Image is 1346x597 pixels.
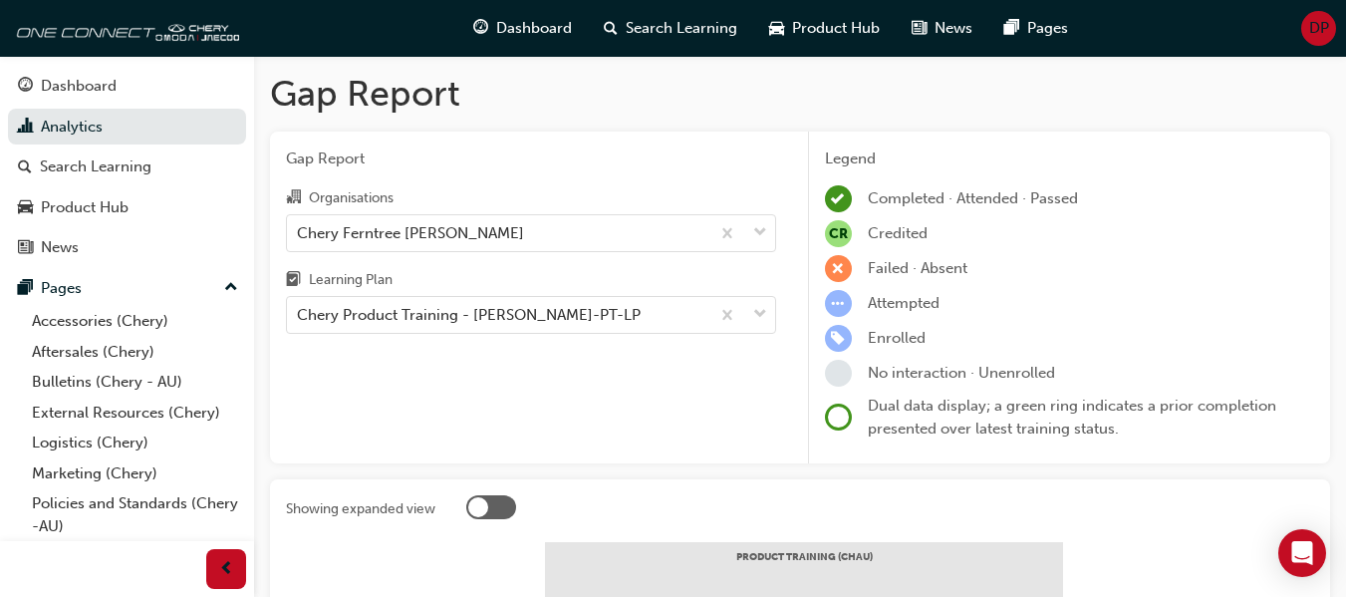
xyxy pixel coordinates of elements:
[769,16,784,41] span: car-icon
[297,304,641,327] div: Chery Product Training - [PERSON_NAME]-PT-LP
[588,8,753,49] a: search-iconSearch Learning
[41,277,82,300] div: Pages
[8,189,246,226] a: Product Hub
[297,221,524,244] div: Chery Ferntree [PERSON_NAME]
[24,458,246,489] a: Marketing (Chery)
[224,275,238,301] span: up-icon
[825,290,852,317] span: learningRecordVerb_ATTEMPT-icon
[219,557,234,582] span: prev-icon
[18,78,33,96] span: guage-icon
[496,17,572,40] span: Dashboard
[8,68,246,105] a: Dashboard
[1301,11,1336,46] button: DP
[41,75,117,98] div: Dashboard
[24,306,246,337] a: Accessories (Chery)
[825,220,852,247] span: null-icon
[792,17,880,40] span: Product Hub
[18,239,33,257] span: news-icon
[8,149,246,185] a: Search Learning
[18,119,33,137] span: chart-icon
[988,8,1084,49] a: pages-iconPages
[24,367,246,398] a: Bulletins (Chery - AU)
[270,72,1330,116] h1: Gap Report
[1027,17,1068,40] span: Pages
[753,220,767,246] span: down-icon
[545,542,1063,592] div: PRODUCT TRAINING (CHAU)
[18,199,33,217] span: car-icon
[626,17,737,40] span: Search Learning
[935,17,972,40] span: News
[8,270,246,307] button: Pages
[868,224,928,242] span: Credited
[868,294,940,312] span: Attempted
[286,189,301,207] span: organisation-icon
[309,188,394,208] div: Organisations
[10,8,239,48] img: oneconnect
[8,64,246,270] button: DashboardAnalyticsSearch LearningProduct HubNews
[286,148,776,170] span: Gap Report
[868,329,926,347] span: Enrolled
[868,364,1055,382] span: No interaction · Unenrolled
[473,16,488,41] span: guage-icon
[825,255,852,282] span: learningRecordVerb_FAIL-icon
[868,397,1276,438] span: Dual data display; a green ring indicates a prior completion presented over latest training status.
[286,499,435,519] div: Showing expanded view
[896,8,988,49] a: news-iconNews
[18,280,33,298] span: pages-icon
[41,236,79,259] div: News
[457,8,588,49] a: guage-iconDashboard
[1278,529,1326,577] div: Open Intercom Messenger
[825,148,1314,170] div: Legend
[41,196,129,219] div: Product Hub
[24,398,246,429] a: External Resources (Chery)
[18,158,32,176] span: search-icon
[24,428,246,458] a: Logistics (Chery)
[868,189,1078,207] span: Completed · Attended · Passed
[1309,17,1329,40] span: DP
[825,185,852,212] span: learningRecordVerb_COMPLETE-icon
[753,8,896,49] a: car-iconProduct Hub
[309,270,393,290] div: Learning Plan
[8,229,246,266] a: News
[24,488,246,541] a: Policies and Standards (Chery -AU)
[8,109,246,146] a: Analytics
[753,302,767,328] span: down-icon
[1004,16,1019,41] span: pages-icon
[825,325,852,352] span: learningRecordVerb_ENROLL-icon
[24,337,246,368] a: Aftersales (Chery)
[912,16,927,41] span: news-icon
[286,272,301,290] span: learningplan-icon
[604,16,618,41] span: search-icon
[868,259,967,277] span: Failed · Absent
[825,360,852,387] span: learningRecordVerb_NONE-icon
[40,155,151,178] div: Search Learning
